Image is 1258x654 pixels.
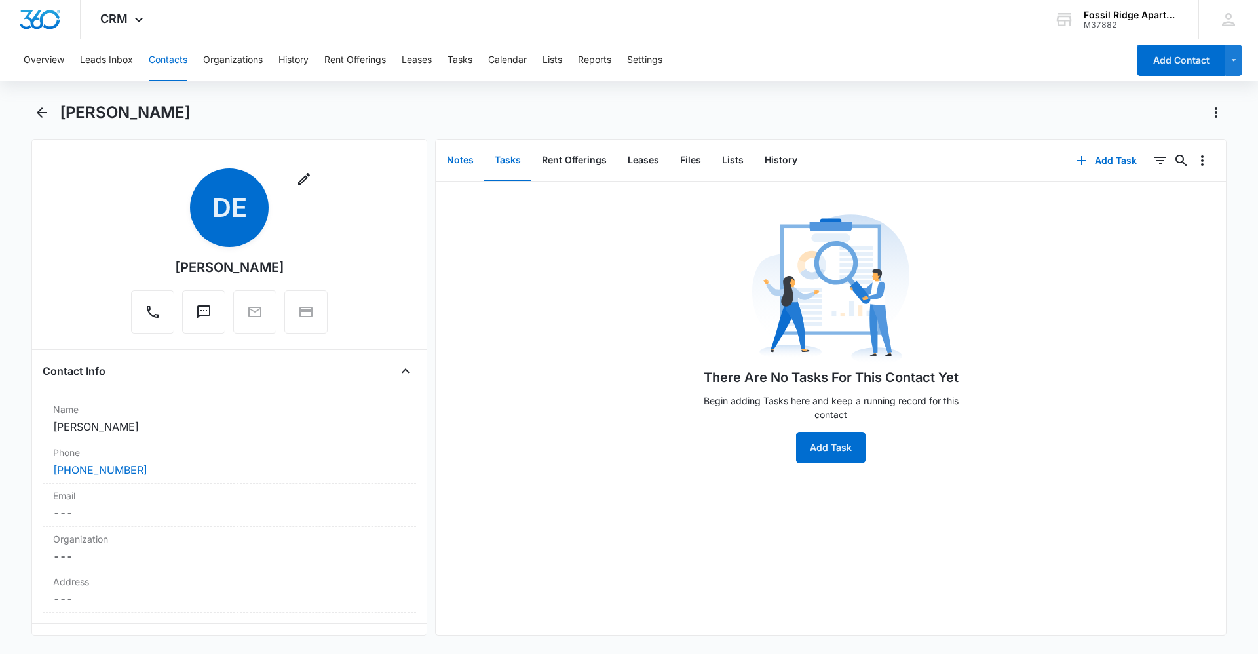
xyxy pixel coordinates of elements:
button: Add Task [796,432,866,463]
h1: [PERSON_NAME] [60,103,191,123]
p: Begin adding Tasks here and keep a running record for this contact [693,394,968,421]
button: Overflow Menu [1192,150,1213,171]
button: Search... [1171,150,1192,171]
span: CRM [100,12,128,26]
button: Rent Offerings [324,39,386,81]
button: Files [670,140,712,181]
button: Leases [617,140,670,181]
button: Back [31,102,52,123]
div: [PERSON_NAME] [175,258,284,277]
button: Actions [1206,102,1227,123]
dd: --- [53,505,406,521]
button: History [754,140,808,181]
dd: [PERSON_NAME] [53,419,406,434]
h1: There Are No Tasks For This Contact Yet [704,368,959,387]
label: Organization [53,532,406,546]
button: Notes [436,140,484,181]
button: Lists [543,39,562,81]
label: Address [53,575,406,588]
button: Leads Inbox [80,39,133,81]
button: Add Contact [1137,45,1225,76]
a: Call [131,311,174,322]
span: DE [190,168,269,247]
a: Text [182,311,225,322]
button: Settings [627,39,662,81]
button: Text [182,290,225,334]
button: Contacts [149,39,187,81]
label: Email [53,489,406,503]
button: Overview [24,39,64,81]
div: Phone[PHONE_NUMBER] [43,440,416,484]
button: Call [131,290,174,334]
h4: Contact Info [43,363,105,379]
label: Phone [53,446,406,459]
div: Address--- [43,569,416,613]
a: [PHONE_NUMBER] [53,462,147,478]
button: History [278,39,309,81]
div: Organization--- [43,527,416,569]
dd: --- [53,548,406,564]
div: account name [1084,10,1179,20]
button: Tasks [484,140,531,181]
button: Tasks [448,39,472,81]
button: Reports [578,39,611,81]
button: Rent Offerings [531,140,617,181]
div: Email--- [43,484,416,527]
dd: --- [53,591,406,607]
button: Organizations [203,39,263,81]
div: Name[PERSON_NAME] [43,397,416,440]
button: Add Task [1063,145,1150,176]
button: Close [395,360,416,381]
img: No Data [752,210,909,368]
button: Lists [712,140,754,181]
label: Name [53,402,406,416]
button: Leases [402,39,432,81]
button: Calendar [488,39,527,81]
div: account id [1084,20,1179,29]
button: Filters [1150,150,1171,171]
